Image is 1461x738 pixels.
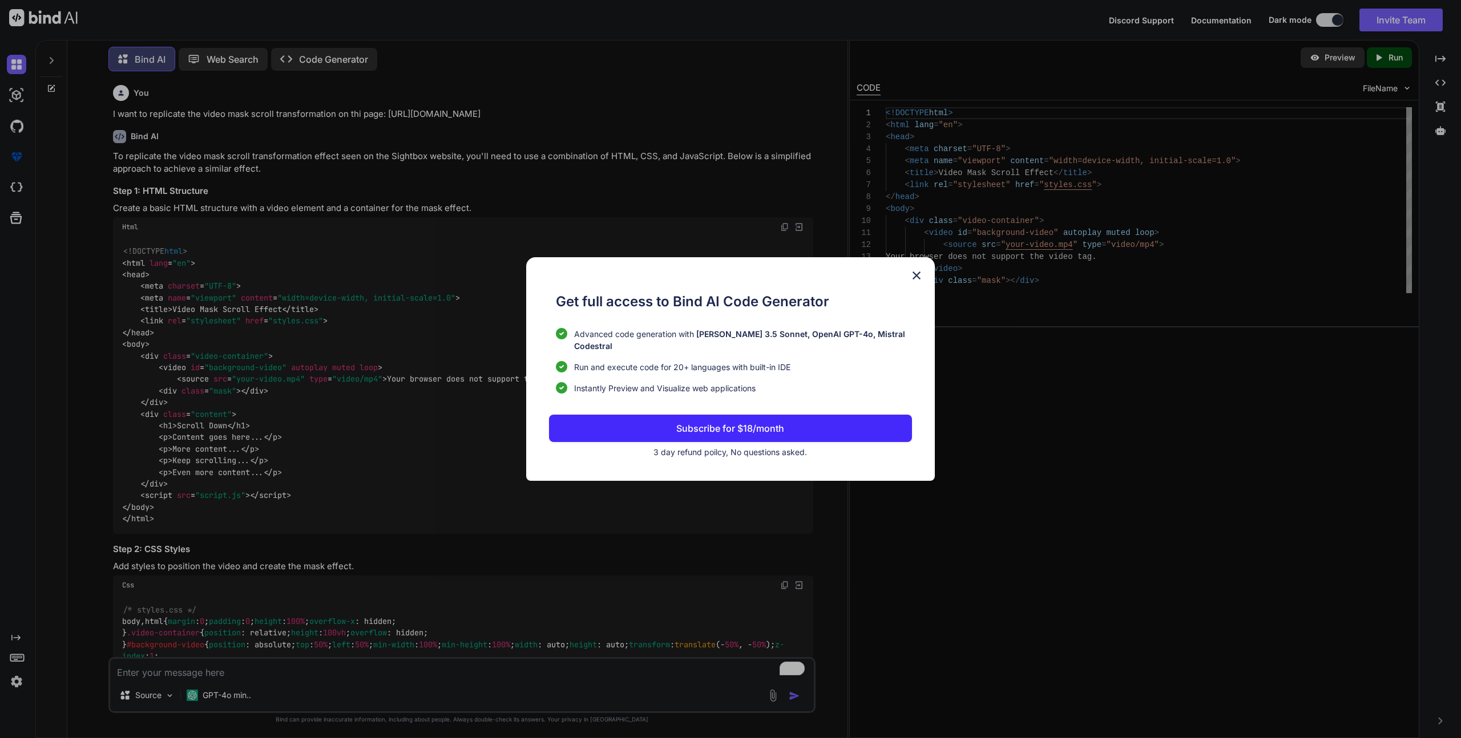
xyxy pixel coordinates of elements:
[549,415,913,442] button: Subscribe for $18/month
[653,447,807,457] span: 3 day refund poilcy, No questions asked.
[910,269,923,282] img: close
[574,328,913,352] p: Advanced code generation with
[574,382,756,394] span: Instantly Preview and Visualize web applications
[574,329,905,351] span: [PERSON_NAME] 3.5 Sonnet, OpenAI GPT-4o, Mistral Codestral
[556,328,567,339] img: checklist
[556,291,913,312] h1: Get full access to Bind AI Code Generator
[556,361,567,372] img: checklist
[556,382,567,394] img: checklist
[676,421,784,435] p: Subscribe for $18/month
[574,361,790,373] span: Run and execute code for 20+ languages with built-in IDE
